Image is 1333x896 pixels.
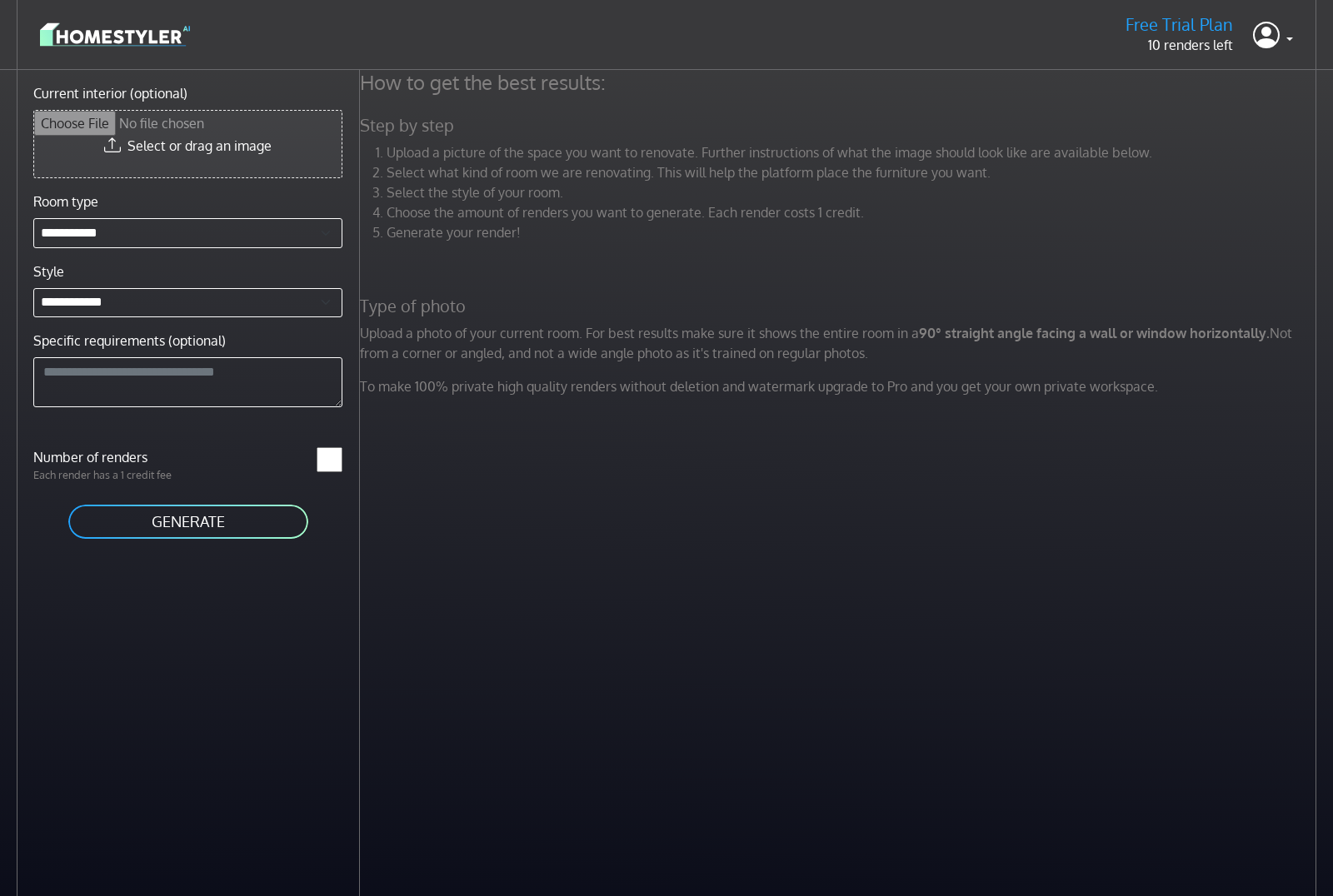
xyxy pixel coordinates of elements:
label: Room type [33,192,98,212]
li: Select the style of your room. [387,182,1321,202]
h5: Type of photo [350,296,1331,316]
button: GENERATE [67,503,310,540]
li: Choose the amount of renders you want to generate. Each render costs 1 credit. [387,202,1321,222]
strong: 90° straight angle facing a wall or window horizontally. [919,325,1270,341]
p: To make 100% private high quality renders without deletion and watermark upgrade to Pro and you g... [350,376,1331,396]
li: Generate your render! [387,222,1321,242]
li: Upload a picture of the space you want to renovate. Further instructions of what the image should... [387,142,1321,162]
label: Number of renders [23,447,188,467]
img: logo-3de290ba35641baa71223ecac5eacb59cb85b4c7fdf211dc9aaecaaee71ea2f8.svg [40,20,190,49]
li: Select what kind of room we are renovating. This will help the platform place the furniture you w... [387,162,1321,182]
label: Style [33,261,64,281]
h4: How to get the best results: [350,70,1331,95]
p: Each render has a 1 credit fee [23,467,188,483]
h5: Step by step [350,115,1331,136]
h5: Free Trial Plan [1126,14,1233,35]
label: Specific requirements (optional) [33,331,226,351]
p: 10 renders left [1126,35,1233,55]
p: Upload a photo of your current room. For best results make sure it shows the entire room in a Not... [350,323,1331,363]
label: Current interior (optional) [33,83,187,103]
